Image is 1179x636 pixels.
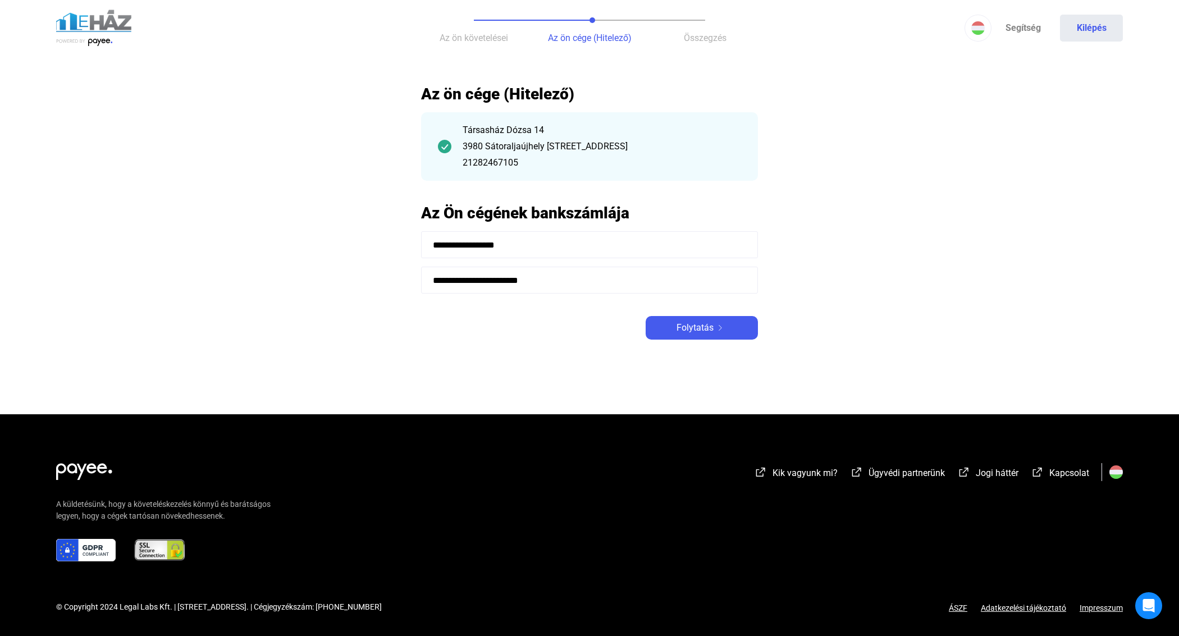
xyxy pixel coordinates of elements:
img: arrow-right-white [714,325,727,331]
a: external-link-whiteJogi háttér [957,469,1018,480]
img: external-link-white [754,466,767,478]
div: Társasház Dózsa 14 [463,123,741,137]
img: external-link-white [957,466,971,478]
button: Folytatásarrow-right-white [646,316,758,340]
button: HU [965,15,991,42]
span: Az ön követelései [440,33,508,43]
button: Kilépés [1060,15,1123,42]
span: Kik vagyunk mi? [773,468,838,478]
h2: Az Ön cégének bankszámlája [421,203,758,223]
a: Adatkezelési tájékoztató [967,603,1080,612]
span: Összegzés [684,33,726,43]
a: external-link-whiteKapcsolat [1031,469,1089,480]
a: external-link-whiteÜgyvédi partnerünk [850,469,945,480]
span: Az ön cége (Hitelező) [548,33,632,43]
span: Folytatás [677,321,714,335]
div: 21282467105 [463,156,741,170]
img: gdpr [56,539,116,561]
img: ehaz-logo [56,10,152,47]
span: Kapcsolat [1049,468,1089,478]
a: ÁSZF [949,603,967,612]
img: HU [971,21,985,35]
h2: Az ön cége (Hitelező) [421,84,758,104]
img: external-link-white [850,466,863,478]
span: Ügyvédi partnerünk [869,468,945,478]
a: external-link-whiteKik vagyunk mi? [754,469,838,480]
img: white-payee-white-dot.svg [56,457,112,480]
div: © Copyright 2024 Legal Labs Kft. | [STREET_ADDRESS]. | Cégjegyzékszám: [PHONE_NUMBER] [56,601,382,613]
div: 3980 Sátoraljaújhely [STREET_ADDRESS] [463,140,741,153]
img: external-link-white [1031,466,1044,478]
a: Impresszum [1080,603,1123,612]
div: Open Intercom Messenger [1135,592,1162,619]
a: Segítség [991,15,1054,42]
img: HU.svg [1109,465,1123,479]
img: checkmark-darker-green-circle [438,140,451,153]
span: Jogi háttér [976,468,1018,478]
img: ssl [134,539,186,561]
